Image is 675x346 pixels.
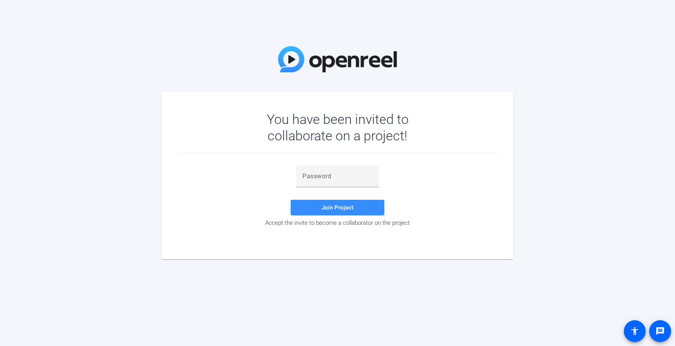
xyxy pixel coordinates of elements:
mat-icon: accessibility [630,326,639,336]
mat-icon: message [655,326,665,336]
span: Join Project [321,204,354,211]
input: Password [302,172,373,181]
div: You have been invited to collaborate on a project! [244,111,431,144]
div: Accept the invite to become a collaborator on the project [177,219,498,226]
button: Join Project [291,200,384,215]
img: OpenReel Logo [278,46,397,72]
